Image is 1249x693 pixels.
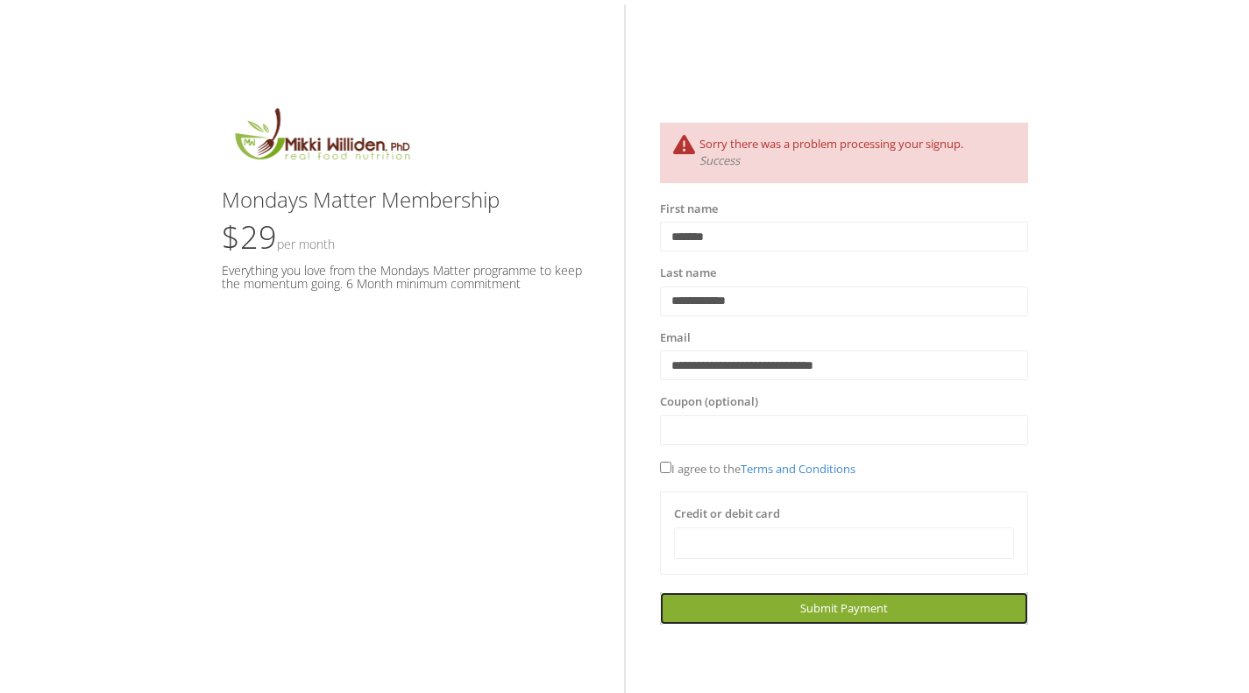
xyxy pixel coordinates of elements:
label: First name [660,201,718,218]
label: Last name [660,265,716,282]
a: Terms and Conditions [741,461,855,477]
small: Per Month [277,236,335,252]
span: Sorry there was a problem processing your signup. [699,136,963,152]
h3: Mondays Matter Membership [222,188,590,211]
span: Submit Payment [800,600,888,616]
label: Credit or debit card [674,506,780,523]
img: MikkiLogoMain.png [222,105,422,171]
i: Success [699,152,740,168]
h5: Everything you love from the Mondays Matter programme to keep the momentum going. 6 Month minimum... [222,264,590,291]
span: $29 [222,216,335,258]
span: I agree to the [660,461,855,477]
label: Coupon (optional) [660,393,758,411]
iframe: Secure card payment input frame [685,535,1003,550]
label: Email [660,329,691,347]
a: Submit Payment [660,592,1028,625]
